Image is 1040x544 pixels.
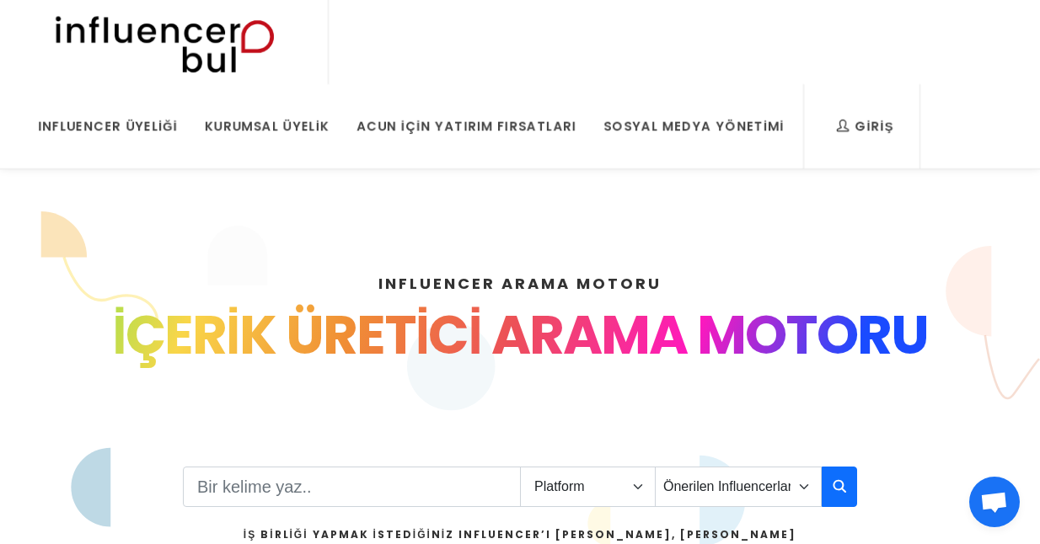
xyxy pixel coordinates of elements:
a: Giriş [823,84,906,168]
div: Sosyal Medya Yönetimi [603,117,784,136]
a: Open chat [969,477,1020,527]
a: Influencer Üyeliği [25,84,190,168]
a: Acun İçin Yatırım Fırsatları [344,84,589,168]
h2: İş Birliği Yapmak İstediğiniz Influencer’ı [PERSON_NAME], [PERSON_NAME] [244,527,796,542]
div: Acun İçin Yatırım Fırsatları [356,117,576,136]
div: Influencer Üyeliği [38,117,178,136]
div: Kurumsal Üyelik [205,117,330,136]
input: Search [183,467,521,507]
a: Sosyal Medya Yönetimi [591,84,796,168]
h4: INFLUENCER ARAMA MOTORU [50,272,990,295]
div: İÇERİK ÜRETİCİ ARAMA MOTORU [50,295,990,376]
a: Kurumsal Üyelik [192,84,342,168]
div: Giriş [836,117,893,136]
